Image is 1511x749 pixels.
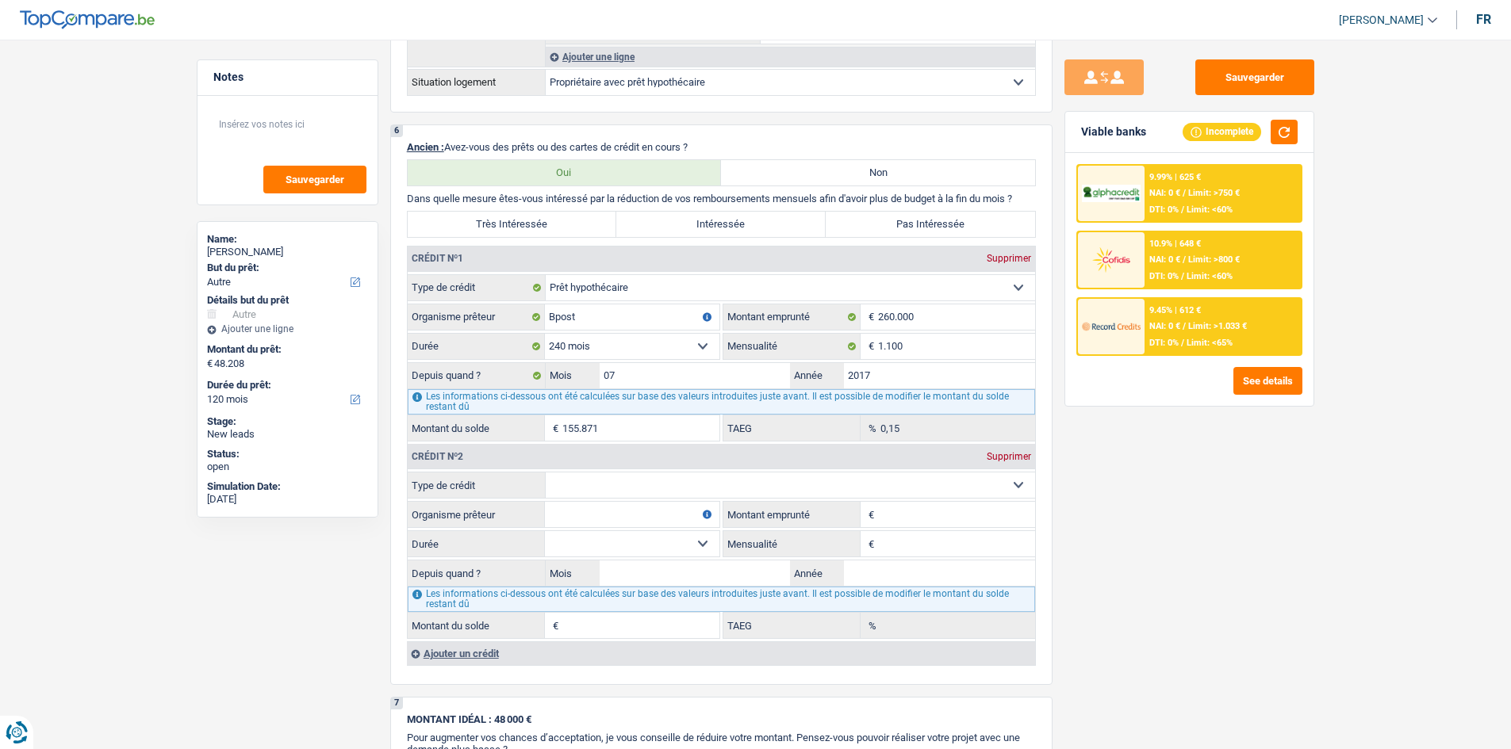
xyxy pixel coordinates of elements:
label: Depuis quand ? [408,363,546,388]
span: Limit: <60% [1187,271,1233,281]
span: [PERSON_NAME] [1339,13,1424,27]
span: NAI: 0 € [1149,254,1180,265]
input: AAAA [844,560,1035,586]
label: Montant du solde [408,613,545,638]
span: / [1181,204,1184,215]
span: MONTANT IDÉAL : 48 000 € [407,713,531,725]
span: € [861,502,878,527]
span: € [207,357,213,370]
div: Crédit nº2 [408,452,467,461]
label: Durée [408,531,545,556]
input: MM [600,363,791,388]
span: NAI: 0 € [1149,321,1180,331]
label: Organisme prêteur [408,502,545,527]
div: Détails but du prêt [207,294,368,307]
label: Mensualité [723,531,861,556]
div: Les informations ci-dessous ont été calculées sur base des valeurs introduites juste avant. Il es... [408,587,1035,612]
span: DTI: 0% [1149,204,1179,215]
span: Limit: <60% [1187,204,1233,215]
span: NAI: 0 € [1149,188,1180,198]
button: Sauvegarder [1195,59,1314,95]
label: Type de crédit [408,275,546,300]
img: Cofidis [1082,245,1141,274]
div: Ajouter une ligne [546,47,1035,67]
span: % [861,415,880,441]
div: Supprimer [983,452,1035,461]
div: 9.45% | 612 € [1149,305,1201,315]
p: Dans quelle mesure êtes-vous intéressé par la réduction de vos remboursements mensuels afin d'avo... [407,193,1036,204]
div: Les informations ci-dessous ont été calculées sur base des valeurs introduites juste avant. Il es... [408,389,1035,415]
div: Name: [207,233,368,246]
button: Sauvegarder [263,166,366,193]
input: AAAA [844,363,1035,388]
span: % [861,613,880,638]
a: [PERSON_NAME] [1326,7,1437,33]
span: / [1183,188,1186,198]
label: Organisme prêteur [408,304,545,330]
div: Incomplete [1183,123,1261,140]
div: open [207,460,368,473]
span: € [861,334,878,359]
label: Depuis quand ? [408,560,546,586]
img: AlphaCredit [1082,185,1141,203]
div: Ajouter un crédit [407,641,1035,665]
div: 9.99% | 625 € [1149,172,1201,182]
label: Montant emprunté [723,304,861,330]
div: fr [1476,12,1491,27]
label: Non [721,160,1035,185]
img: Record Credits [1082,311,1141,341]
label: Montant du prêt: [207,343,365,356]
h5: Notes [213,71,362,84]
div: 10.9% | 648 € [1149,239,1201,249]
span: Sauvegarder [286,174,344,185]
button: See details [1233,367,1302,395]
span: DTI: 0% [1149,271,1179,281]
label: TAEG [723,415,861,441]
label: Montant du solde [408,415,545,441]
p: Avez-vous des prêts ou des cartes de crédit en cours ? [407,141,1036,153]
span: Ancien : [407,141,444,153]
div: Viable banks [1081,125,1146,139]
label: Année [790,560,844,586]
span: Limit: >800 € [1188,254,1240,265]
img: TopCompare Logo [20,10,155,29]
span: DTI: 0% [1149,338,1179,348]
div: Ajouter une ligne [207,323,368,334]
span: Limit: >1.033 € [1188,321,1247,331]
div: Status: [207,448,368,460]
label: Type de crédit [408,472,546,498]
label: Durée du prêt: [207,379,365,392]
label: Oui [408,160,722,185]
label: Mois [546,560,600,586]
span: / [1181,338,1184,348]
span: Limit: <65% [1187,338,1233,348]
span: € [861,531,878,556]
label: Année [790,363,844,388]
div: Crédit nº1 [408,254,467,263]
th: Situation logement [407,69,545,95]
label: Durée [408,334,545,359]
span: Limit: >750 € [1188,188,1240,198]
label: Intéressée [616,212,826,237]
span: € [545,415,562,441]
label: TAEG [723,613,861,638]
label: Pas Intéressée [826,212,1035,237]
div: [DATE] [207,493,368,506]
span: € [861,304,878,330]
span: € [545,613,562,638]
div: Stage: [207,415,368,428]
label: Très Intéressée [408,212,617,237]
span: / [1183,321,1186,331]
div: Simulation Date: [207,480,368,493]
div: Supprimer [983,254,1035,263]
div: [PERSON_NAME] [207,246,368,258]
div: 7 [391,697,403,709]
label: Mensualité [723,334,861,359]
span: / [1183,254,1186,265]
label: Mois [546,363,600,388]
input: MM [600,560,791,586]
label: Montant emprunté [723,502,861,527]
div: New leads [207,428,368,441]
label: But du prêt: [207,262,365,274]
div: 6 [391,125,403,137]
